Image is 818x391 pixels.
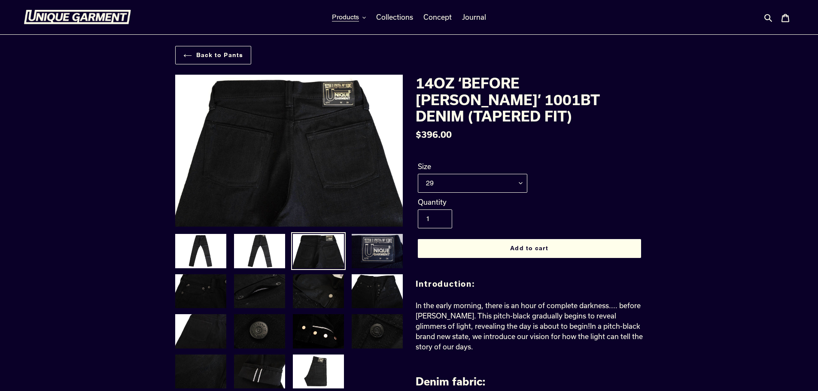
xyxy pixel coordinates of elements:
img: Load image into Gallery viewer, 14OZ ‘BEFORE DAWN’ 1001BT DENIM (TAPERED FIT) [174,354,227,390]
label: Size [418,161,527,172]
span: $396.00 [416,129,452,139]
img: Load image into Gallery viewer, 14OZ ‘BEFORE DAWN’ 1001BT DENIM (TAPERED FIT) [174,233,227,269]
span: Journal [462,13,486,21]
span: In the early morning, there is an hour of complete darkness.... before [PERSON_NAME]. This pitch-... [416,301,643,351]
img: Load image into Gallery viewer, 14OZ ‘BEFORE DAWN’ 1001BT DENIM (TAPERED FIT) [351,273,404,309]
img: Load image into Gallery viewer, 14OZ ‘BEFORE DAWN’ 1001BT DENIM (TAPERED FIT) [233,233,286,269]
img: Load image into Gallery viewer, 14OZ ‘BEFORE DAWN’ 1001BT DENIM (TAPERED FIT) [292,233,345,269]
img: Load image into Gallery viewer, 14OZ ‘BEFORE DAWN’ 1001BT DENIM (TAPERED FIT) [174,313,227,349]
span: Products [332,13,359,21]
span: Denim fabric: [416,375,486,388]
span: Collections [376,13,413,21]
a: Back to Pants [175,46,252,64]
img: Load image into Gallery viewer, 14OZ ‘BEFORE DAWN’ 1001BT DENIM (TAPERED FIT) [351,233,404,269]
img: Load image into Gallery viewer, 14OZ ‘BEFORE DAWN’ 1001BT DENIM (TAPERED FIT) [351,313,404,349]
label: Quantity [418,197,527,207]
img: Load image into Gallery viewer, 14OZ ‘BEFORE DAWN’ 1001BT DENIM (TAPERED FIT) [292,273,345,309]
h1: 14OZ ‘BEFORE [PERSON_NAME]’ 1001BT DENIM (TAPERED FIT) [416,75,643,124]
a: Concept [419,11,456,24]
img: Load image into Gallery viewer, 14OZ ‘BEFORE DAWN’ 1001BT DENIM (TAPERED FIT) [233,273,286,309]
img: Unique Garment [24,10,131,24]
img: Load image into Gallery viewer, 14OZ ‘BEFORE DAWN’ 1001BT DENIM (TAPERED FIT) [174,273,227,309]
img: Load image into Gallery viewer, 14OZ ‘BEFORE DAWN’ 1001BT DENIM (TAPERED FIT) [292,313,345,349]
img: Load image into Gallery viewer, 14OZ ‘BEFORE DAWN’ 1001BT DENIM (TAPERED FIT) [233,354,286,390]
button: Add to cart [418,239,641,258]
span: Concept [423,13,452,21]
a: Collections [372,11,417,24]
a: Journal [458,11,490,24]
h2: Introduction: [416,279,643,289]
span: Add to cart [510,245,548,252]
img: Load image into Gallery viewer, 14OZ ‘BEFORE DAWN’ 1001BT DENIM (TAPERED FIT) [233,313,286,349]
img: Load image into Gallery viewer, 14OZ ‘BEFORE DAWN’ 1001BT DENIM (TAPERED FIT) [292,354,345,390]
button: Products [328,11,370,24]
